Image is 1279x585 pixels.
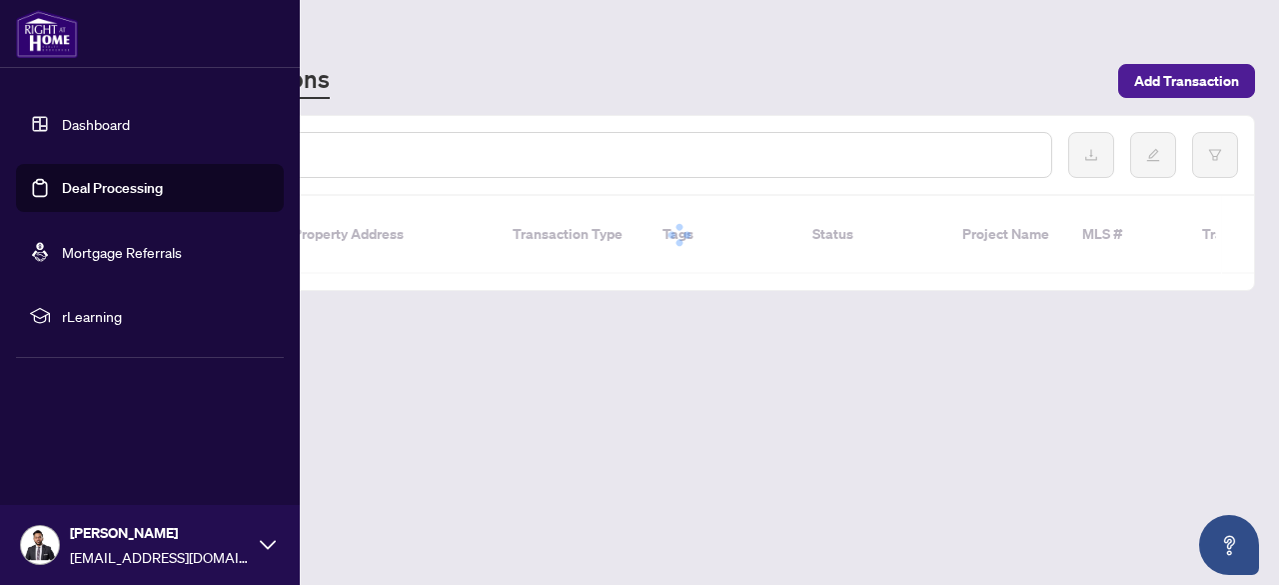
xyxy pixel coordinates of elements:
[1118,64,1255,98] button: Add Transaction
[70,522,250,544] span: [PERSON_NAME]
[1192,132,1238,178] button: filter
[70,546,250,568] span: [EMAIL_ADDRESS][DOMAIN_NAME]
[1130,132,1176,178] button: edit
[1199,515,1259,575] button: Open asap
[16,10,78,58] img: logo
[21,526,59,564] img: Profile Icon
[62,179,163,197] a: Deal Processing
[62,243,182,261] a: Mortgage Referrals
[62,305,270,327] span: rLearning
[1068,132,1114,178] button: download
[62,115,130,133] a: Dashboard
[1134,65,1239,97] span: Add Transaction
